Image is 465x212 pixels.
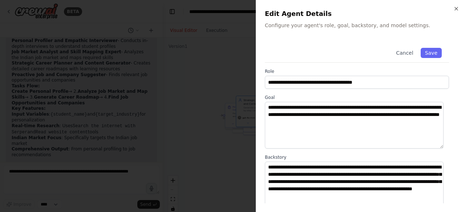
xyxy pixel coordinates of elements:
label: Goal [265,95,449,100]
p: Configure your agent's role, goal, backstory, and model settings. [265,22,456,29]
label: Backstory [265,154,449,160]
button: Save [421,48,442,58]
h2: Edit Agent Details [265,9,456,19]
button: Cancel [392,48,417,58]
label: Role [265,68,449,74]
